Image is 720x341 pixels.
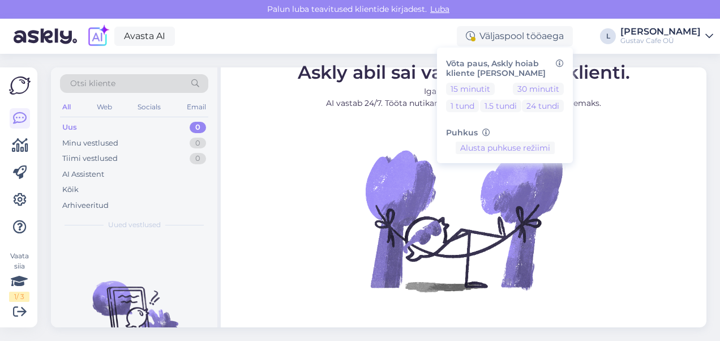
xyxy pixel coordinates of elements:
[95,100,114,114] div: Web
[600,28,616,44] div: L
[62,169,104,180] div: AI Assistent
[108,220,161,230] span: Uued vestlused
[62,153,118,164] div: Tiimi vestlused
[298,86,630,109] p: Iga klient on oluline. AI vastab 24/7. Tööta nutikamalt ja muuda kliendikogemus paremaks.
[9,76,31,95] img: Askly Logo
[9,292,29,302] div: 1 / 3
[62,138,118,149] div: Minu vestlused
[362,118,565,322] img: No Chat active
[190,153,206,164] div: 0
[446,100,479,112] button: 1 tund
[62,184,79,195] div: Kõik
[620,27,713,45] a: [PERSON_NAME]Gustav Cafe OÜ
[135,100,163,114] div: Socials
[190,122,206,133] div: 0
[62,200,109,211] div: Arhiveeritud
[86,24,110,48] img: explore-ai
[446,128,564,138] h6: Puhkus
[62,122,77,133] div: Uus
[456,142,555,154] button: Alusta puhkuse režiimi
[446,83,495,95] button: 15 minutit
[620,36,701,45] div: Gustav Cafe OÜ
[480,100,521,112] button: 1.5 tundi
[185,100,208,114] div: Email
[298,61,630,83] span: Askly abil sai vastuse juba klienti.
[620,27,701,36] div: [PERSON_NAME]
[70,78,115,89] span: Otsi kliente
[190,138,206,149] div: 0
[446,59,564,78] h6: Võta paus, Askly hoiab kliente [PERSON_NAME]
[513,83,564,95] button: 30 minutit
[60,100,73,114] div: All
[427,4,453,14] span: Luba
[114,27,175,46] a: Avasta AI
[9,251,29,302] div: Vaata siia
[457,26,573,46] div: Väljaspool tööaega
[522,100,564,112] button: 24 tundi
